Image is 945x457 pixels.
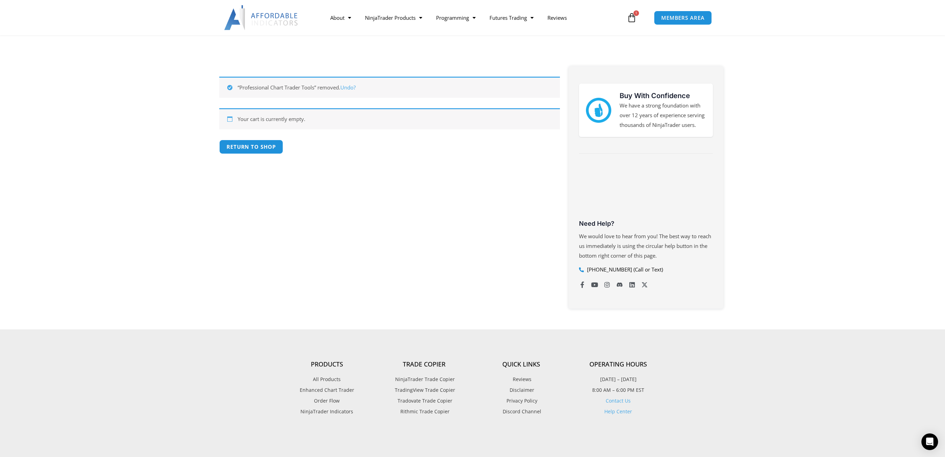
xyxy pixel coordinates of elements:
a: Reviews [472,375,570,384]
div: Your cart is currently empty. [219,108,560,129]
a: Futures Trading [483,10,540,26]
a: Disclaimer [472,386,570,395]
a: Help Center [604,408,632,415]
div: “Professional Chart Trader Tools” removed. [219,77,560,98]
a: Return to shop [219,140,283,154]
a: NinjaTrader Trade Copier [375,375,472,384]
a: Enhanced Chart Trader [278,386,375,395]
a: TradingView Trade Copier [375,386,472,395]
a: Rithmic Trade Copier [375,407,472,416]
a: All Products [278,375,375,384]
p: [DATE] – [DATE] [570,375,667,384]
nav: Menu [323,10,625,26]
a: Contact Us [606,397,631,404]
a: Programming [429,10,483,26]
h4: Trade Copier [375,361,472,368]
span: MEMBERS AREA [661,15,705,20]
span: Reviews [511,375,531,384]
span: Order Flow [314,396,340,405]
iframe: Customer reviews powered by Trustpilot [579,166,713,218]
span: Privacy Policy [505,396,537,405]
a: Tradovate Trade Copier [375,396,472,405]
span: TradingView Trade Copier [393,386,455,395]
a: MEMBERS AREA [654,11,712,25]
a: Order Flow [278,396,375,405]
img: LogoAI | Affordable Indicators – NinjaTrader [224,5,299,30]
a: Discord Channel [472,407,570,416]
a: Undo? [340,84,356,91]
span: All Products [313,375,341,384]
div: Open Intercom Messenger [921,433,938,450]
p: 8:00 AM – 6:00 PM EST [570,386,667,395]
a: NinjaTrader Indicators [278,407,375,416]
span: Rithmic Trade Copier [399,407,450,416]
a: Reviews [540,10,574,26]
a: Privacy Policy [472,396,570,405]
span: NinjaTrader Indicators [300,407,353,416]
img: mark thumbs good 43913 | Affordable Indicators – NinjaTrader [586,98,611,123]
a: NinjaTrader Products [358,10,429,26]
span: NinjaTrader Trade Copier [393,375,455,384]
span: Discord Channel [501,407,541,416]
a: 1 [616,8,647,28]
span: Enhanced Chart Trader [300,386,354,395]
span: Tradovate Trade Copier [396,396,452,405]
h3: Need Help? [579,219,713,227]
a: About [323,10,358,26]
span: 1 [633,10,639,16]
span: [PHONE_NUMBER] (Call or Text) [585,265,663,275]
h3: Buy With Confidence [620,90,706,101]
h4: Quick Links [472,361,570,368]
h4: Products [278,361,375,368]
span: We would love to hear from you! The best way to reach us immediately is using the circular help b... [579,233,711,259]
p: We have a strong foundation with over 12 years of experience serving thousands of NinjaTrader users. [620,101,706,130]
span: Disclaimer [508,386,534,395]
h4: Operating Hours [570,361,667,368]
